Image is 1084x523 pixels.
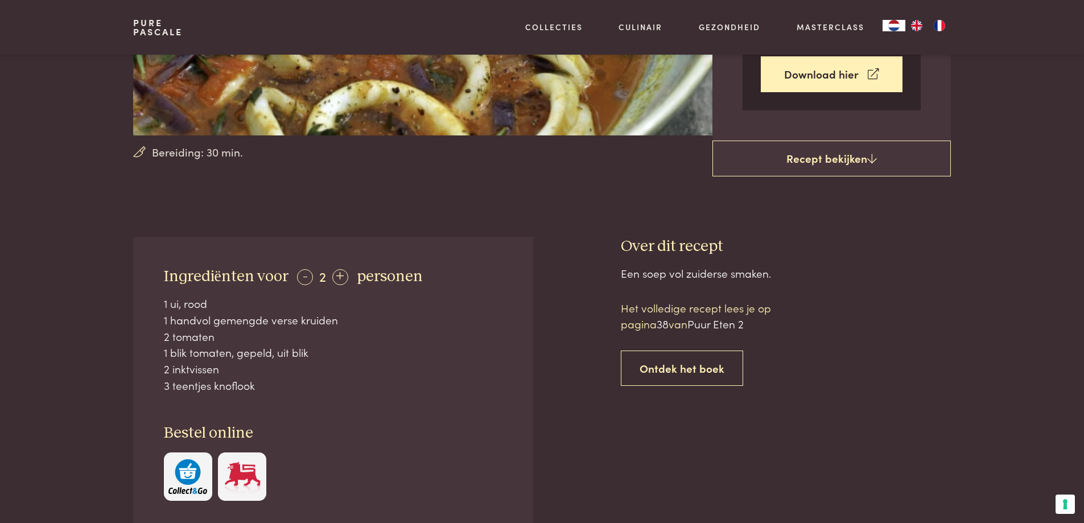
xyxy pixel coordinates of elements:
[687,316,744,331] span: Puur Eten 2
[164,377,503,394] div: 3 teentjes knoflook
[883,20,905,31] a: NL
[357,269,423,285] span: personen
[905,20,951,31] ul: Language list
[164,344,503,361] div: 1 blik tomaten, gepeld, uit blik
[621,300,814,332] p: Het volledige recept lees je op pagina van
[168,459,207,494] img: c308188babc36a3a401bcb5cb7e020f4d5ab42f7cacd8327e500463a43eeb86c.svg
[797,21,864,33] a: Masterclass
[164,423,503,443] h3: Bestel online
[319,266,326,285] span: 2
[657,316,669,331] span: 38
[712,141,951,177] a: Recept bekijken
[621,237,951,257] h3: Over dit recept
[525,21,583,33] a: Collecties
[164,361,503,377] div: 2 inktvissen
[621,351,743,386] a: Ontdek het boek
[883,20,905,31] div: Language
[223,459,262,494] img: Delhaize
[883,20,951,31] aside: Language selected: Nederlands
[164,295,503,312] div: 1 ui, rood
[619,21,662,33] a: Culinair
[332,269,348,285] div: +
[297,269,313,285] div: -
[164,269,288,285] span: Ingrediënten voor
[1056,495,1075,514] button: Uw voorkeuren voor toestemming voor trackingtechnologieën
[761,56,902,92] a: Download hier
[133,18,183,36] a: PurePascale
[164,312,503,328] div: 1 handvol gemengde verse kruiden
[699,21,760,33] a: Gezondheid
[905,20,928,31] a: EN
[621,265,951,282] div: Een soep vol zuiderse smaken.
[928,20,951,31] a: FR
[152,144,243,160] span: Bereiding: 30 min.
[164,328,503,345] div: 2 tomaten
